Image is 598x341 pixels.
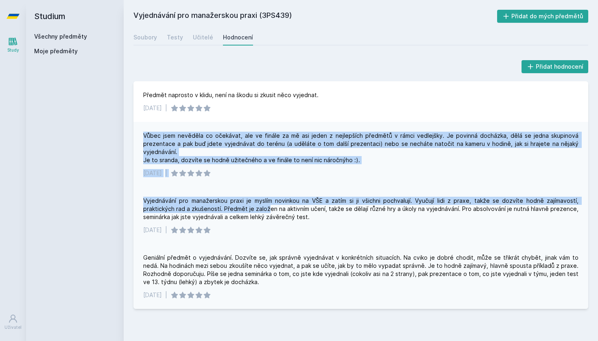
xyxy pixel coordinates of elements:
h2: Vyjednávání pro manažerskou praxi (3PS439) [133,10,497,23]
div: [DATE] [143,291,162,299]
a: Uživatel [2,310,24,334]
div: Vůbec jsem nevěděla co očekávat, ale ve finále za mě asi jeden z nejlepších předmětů v rámci vedl... [143,132,578,164]
a: Hodnocení [223,29,253,46]
a: Soubory [133,29,157,46]
div: | [165,291,167,299]
span: Moje předměty [34,47,78,55]
div: [DATE] [143,169,162,177]
a: Učitelé [193,29,213,46]
a: Study [2,33,24,57]
div: | [165,226,167,234]
div: Vyjednávání pro manažerskou praxi je myslím novinkou na VŠE a zatím si ji všichni pochvalují. Vyu... [143,197,578,221]
div: [DATE] [143,104,162,112]
div: Soubory [133,33,157,41]
div: Uživatel [4,324,22,330]
a: Všechny předměty [34,33,87,40]
div: Předmět naprosto v klidu, není na škodu si zkusit něco vyjednat. [143,91,319,99]
div: Study [7,47,19,53]
button: Přidat do mých předmětů [497,10,589,23]
div: Hodnocení [223,33,253,41]
div: [DATE] [143,226,162,234]
div: Učitelé [193,33,213,41]
button: Přidat hodnocení [522,60,589,73]
div: | [165,169,167,177]
div: Geniální předmět o vyjednávání. Dozvíte se, jak správně vyjednávat v konkrétních situacích. Na cv... [143,254,578,286]
div: | [165,104,167,112]
div: Testy [167,33,183,41]
a: Testy [167,29,183,46]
